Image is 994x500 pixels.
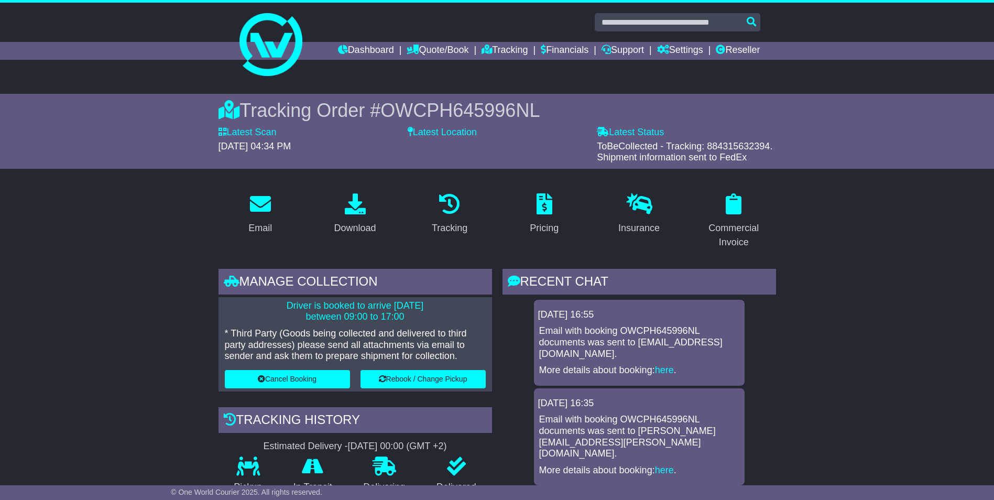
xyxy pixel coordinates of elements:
[425,190,474,239] a: Tracking
[539,414,739,459] p: Email with booking OWCPH645996NL documents was sent to [PERSON_NAME][EMAIL_ADDRESS][PERSON_NAME][...
[219,482,278,493] p: Pickup
[503,269,776,297] div: RECENT CHAT
[327,190,383,239] a: Download
[225,328,486,362] p: * Third Party (Goods being collected and delivered to third party addresses) please send all atta...
[171,488,322,496] span: © One World Courier 2025. All rights reserved.
[334,221,376,235] div: Download
[248,221,272,235] div: Email
[219,441,492,452] div: Estimated Delivery -
[219,269,492,297] div: Manage collection
[338,42,394,60] a: Dashboard
[421,482,492,493] p: Delivered
[380,100,540,121] span: OWCPH645996NL
[655,465,674,475] a: here
[219,127,277,138] label: Latest Scan
[618,221,660,235] div: Insurance
[539,465,739,476] p: More details about booking: .
[538,398,740,409] div: [DATE] 16:35
[225,300,486,323] p: Driver is booked to arrive [DATE] between 09:00 to 17:00
[597,141,772,163] span: ToBeCollected - Tracking: 884315632394. Shipment information sent to FedEx
[539,365,739,376] p: More details about booking: .
[408,127,477,138] label: Latest Location
[597,127,664,138] label: Latest Status
[611,190,667,239] a: Insurance
[348,441,447,452] div: [DATE] 00:00 (GMT +2)
[698,221,769,249] div: Commercial Invoice
[278,482,348,493] p: In Transit
[219,141,291,151] span: [DATE] 04:34 PM
[348,482,421,493] p: Delivering
[482,42,528,60] a: Tracking
[219,407,492,436] div: Tracking history
[692,190,776,253] a: Commercial Invoice
[530,221,559,235] div: Pricing
[225,370,350,388] button: Cancel Booking
[539,325,739,360] p: Email with booking OWCPH645996NL documents was sent to [EMAIL_ADDRESS][DOMAIN_NAME].
[602,42,644,60] a: Support
[657,42,703,60] a: Settings
[541,42,588,60] a: Financials
[219,99,776,122] div: Tracking Order #
[407,42,468,60] a: Quote/Book
[655,365,674,375] a: here
[361,370,486,388] button: Rebook / Change Pickup
[716,42,760,60] a: Reseller
[432,221,467,235] div: Tracking
[523,190,565,239] a: Pricing
[242,190,279,239] a: Email
[538,309,740,321] div: [DATE] 16:55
